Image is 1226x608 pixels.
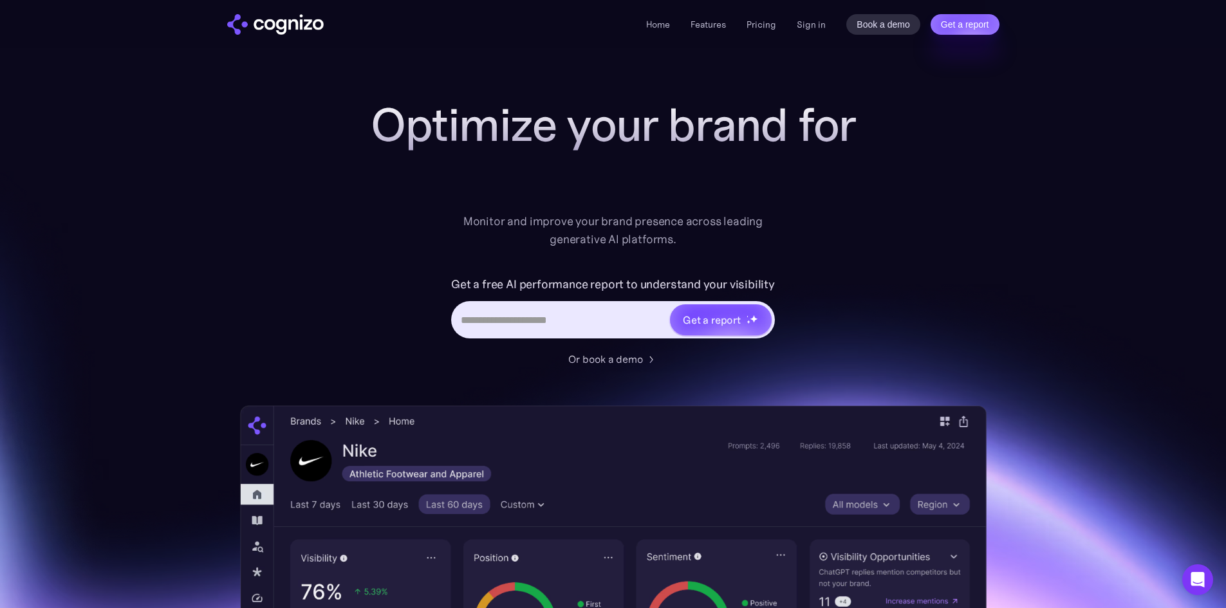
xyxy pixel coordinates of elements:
[646,19,670,30] a: Home
[750,315,758,323] img: star
[1182,564,1213,595] div: Open Intercom Messenger
[227,14,324,35] img: cognizo logo
[747,19,776,30] a: Pricing
[747,320,751,324] img: star
[227,14,324,35] a: home
[797,17,826,32] a: Sign in
[691,19,726,30] a: Features
[747,315,748,317] img: star
[568,351,658,367] a: Or book a demo
[356,99,871,151] h1: Optimize your brand for
[455,212,772,248] div: Monitor and improve your brand presence across leading generative AI platforms.
[669,303,773,336] a: Get a reportstarstarstar
[846,14,920,35] a: Book a demo
[683,312,741,327] div: Get a report
[931,14,999,35] a: Get a report
[568,351,643,367] div: Or book a demo
[451,274,775,295] label: Get a free AI performance report to understand your visibility
[451,274,775,345] form: Hero URL Input Form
